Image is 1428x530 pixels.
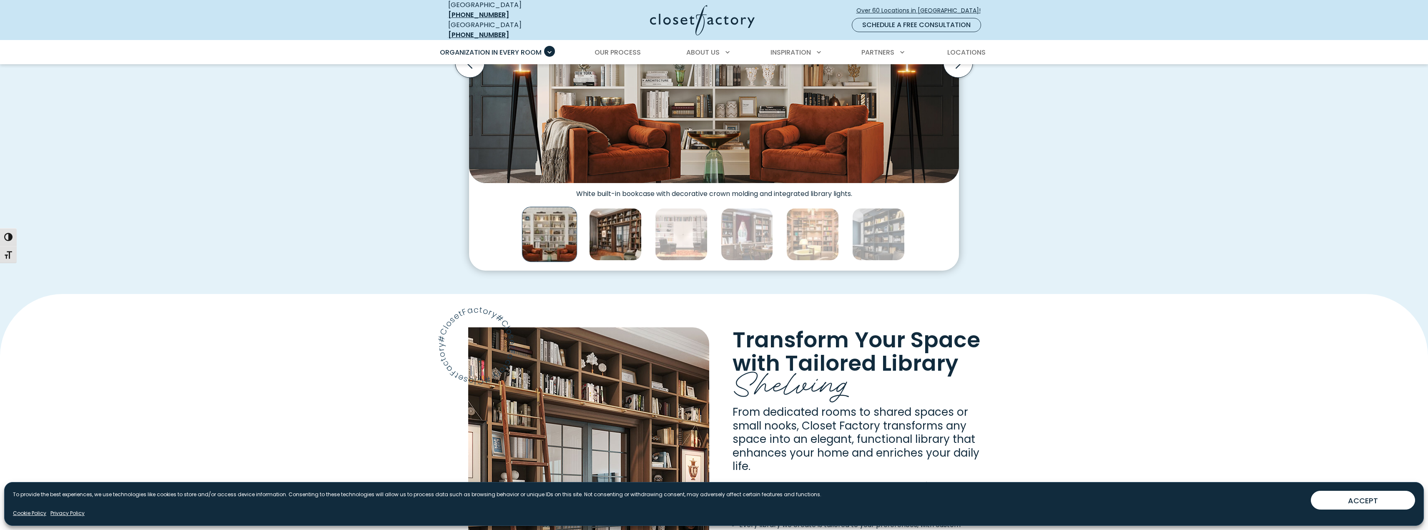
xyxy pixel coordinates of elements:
span: Inspiration [770,48,811,57]
img: Custom wraparound floor-to-ceiling library shelving with built-in desk, crown molding, and a roll... [655,208,708,261]
a: Cookie Policy [13,510,46,517]
figcaption: White built-in bookcase with decorative crown molding and integrated library lights. [469,183,959,198]
a: Privacy Policy [50,510,85,517]
span: Transform [733,324,849,355]
span: Our Process [595,48,641,57]
li: Adjustable shelving keeps your books, collectibles, and décor beautifully displayed and within re... [739,480,987,500]
span: Your Space [855,324,980,355]
a: [PHONE_NUMBER] [448,10,509,20]
p: To provide the best experiences, we use technologies like cookies to store and/or access device i... [13,491,821,498]
span: Organization in Every Room [440,48,542,57]
a: Schedule a Free Consultation [852,18,981,32]
span: About Us [686,48,720,57]
button: ACCEPT [1311,491,1415,510]
img: Custom library book shelves with rolling wood ladder and LED lighting [589,208,642,261]
img: Custom built-in book shelving with decorative crown molding and library lighting [522,207,577,262]
span: Locations [947,48,986,57]
nav: Primary Menu [434,41,994,64]
img: Built-in bookcases with library lighting and crown molding. [852,208,905,261]
img: Traditional library built-ins with ornate trim and crown molding, carved corbels, and inset panel... [721,208,773,261]
img: Built-in shelving featuring built-in window seat and work desk, slanted book display shelf, and a... [786,208,839,261]
a: [PHONE_NUMBER] [448,30,509,40]
span: From dedicated rooms to shared spaces or small nooks, Closet Factory transforms any space into an... [733,404,979,474]
span: with Tailored Library [733,347,958,378]
span: Shelving [733,357,851,404]
div: [GEOGRAPHIC_DATA] [448,20,569,40]
a: Over 60 Locations in [GEOGRAPHIC_DATA]! [856,3,988,18]
img: Closet Factory Logo [650,5,755,35]
span: Partners [861,48,894,57]
span: Over 60 Locations in [GEOGRAPHIC_DATA]! [856,6,987,15]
